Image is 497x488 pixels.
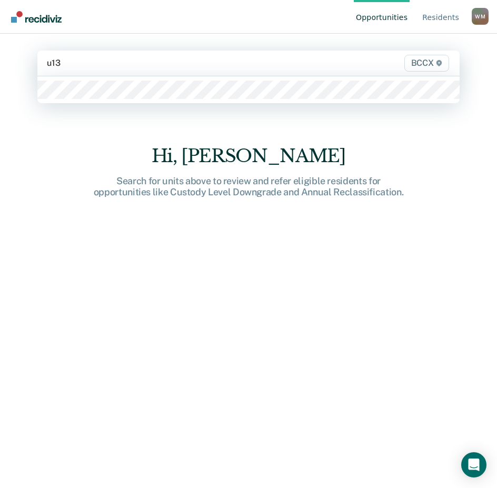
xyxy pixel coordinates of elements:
[472,8,489,25] button: Profile dropdown button
[472,8,489,25] div: W M
[80,175,417,198] div: Search for units above to review and refer eligible residents for opportunities like Custody Leve...
[11,11,62,23] img: Recidiviz
[404,55,449,72] span: BCCX
[461,452,486,477] div: Open Intercom Messenger
[80,145,417,167] div: Hi, [PERSON_NAME]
